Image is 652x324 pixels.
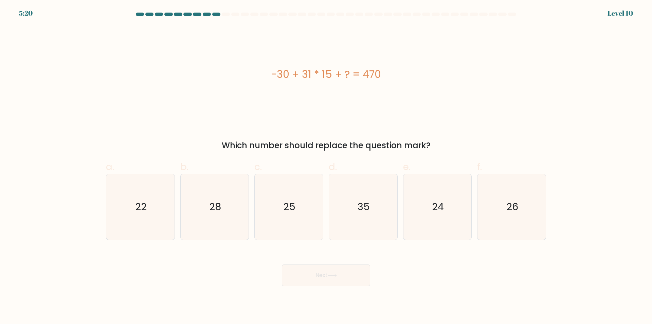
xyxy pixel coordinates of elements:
span: b. [180,160,188,173]
text: 22 [135,200,147,214]
button: Next [282,265,370,286]
text: 25 [284,200,296,214]
div: Level 10 [608,8,633,18]
div: Which number should replace the question mark? [110,139,542,152]
text: 35 [358,200,370,214]
div: 5:20 [19,8,33,18]
div: -30 + 31 * 15 + ? = 470 [106,67,546,82]
span: a. [106,160,114,173]
span: f. [477,160,482,173]
span: e. [403,160,411,173]
text: 26 [506,200,518,214]
text: 28 [209,200,221,214]
span: c. [254,160,262,173]
text: 24 [432,200,444,214]
span: d. [329,160,337,173]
